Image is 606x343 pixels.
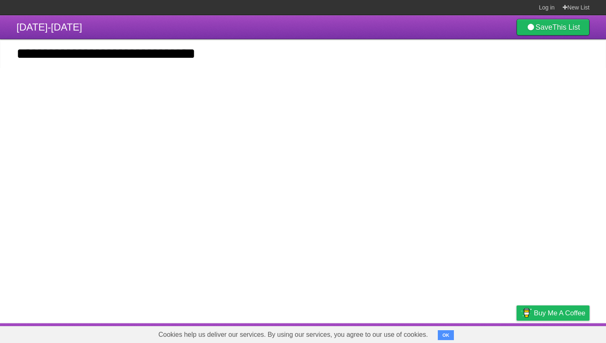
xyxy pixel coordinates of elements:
button: OK [438,330,454,340]
b: This List [552,23,580,31]
span: Buy me a coffee [534,306,585,320]
a: Privacy [506,325,527,341]
span: [DATE]-[DATE] [16,21,82,33]
a: Terms [478,325,496,341]
a: About [407,325,424,341]
img: Buy me a coffee [521,306,532,320]
a: SaveThis List [517,19,590,35]
a: Developers [434,325,467,341]
a: Buy me a coffee [517,305,590,321]
a: Suggest a feature [538,325,590,341]
span: Cookies help us deliver our services. By using our services, you agree to our use of cookies. [150,326,436,343]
